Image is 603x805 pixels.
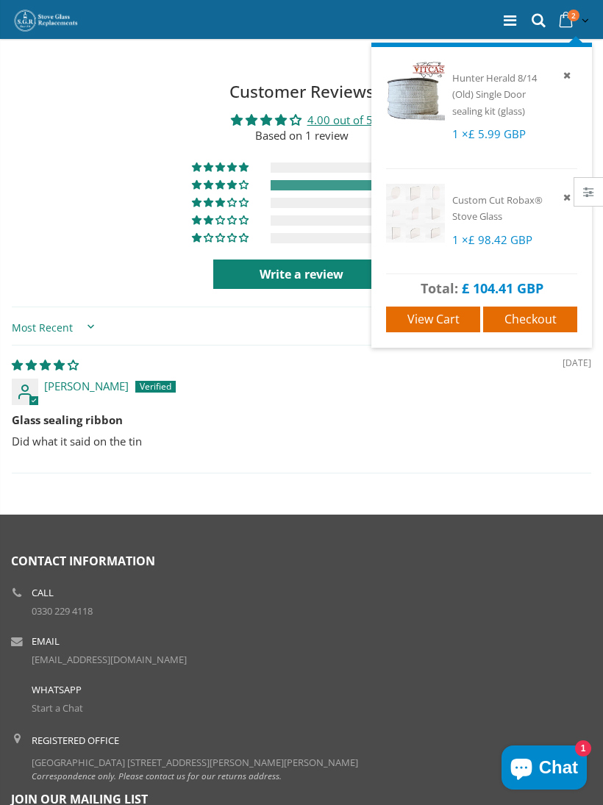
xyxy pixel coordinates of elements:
img: Hunter Herald 8/14 (Old) Single Door sealing kit (glass) [386,62,445,121]
a: Custom Cut Robax® Stove Glass [452,193,543,223]
img: Custom Cut Robax® Stove Glass - Pool #10 [386,184,445,243]
a: Checkout [483,307,577,332]
a: Hunter Herald 8/14 (Old) Single Door sealing kit (glass) [452,71,537,118]
span: £ 98.42 GBP [468,232,532,247]
b: Call [32,588,54,598]
span: Contact Information [11,553,155,569]
div: Average rating is 4.00 stars [12,112,591,128]
span: £ 104.41 GBP [462,279,543,297]
p: Did what it said on the tin [12,434,591,449]
div: [GEOGRAPHIC_DATA] [STREET_ADDRESS][PERSON_NAME][PERSON_NAME] [32,734,358,783]
div: 100% (1) reviews with 4 star rating [192,180,251,190]
inbox-online-store-chat: Shopify online store chat [497,745,591,793]
a: View cart [386,307,480,332]
h2: Customer Reviews [12,80,591,104]
a: Start a Chat [32,701,83,715]
span: Checkout [504,311,557,327]
span: 2 [568,10,579,21]
a: Menu [504,10,516,30]
span: [DATE] [563,357,591,370]
a: Write a review [213,260,390,289]
a: 4.00 out of 5 [307,112,373,127]
span: [PERSON_NAME] [44,379,129,393]
em: Correspondence only. Please contact us for our returns address. [32,770,282,781]
a: 2 [554,7,592,35]
span: 1 × [452,232,532,247]
a: 0330 229 4118 [32,604,93,618]
b: Glass sealing ribbon [12,412,591,428]
b: Registered Office [32,734,119,747]
img: Stove Glass Replacement [13,9,79,32]
a: Remove item [560,189,577,206]
a: Remove item [560,67,577,84]
span: View cart [407,311,460,327]
span: £ 5.99 GBP [468,126,526,141]
b: WhatsApp [32,685,82,695]
span: 4 star review [12,357,79,372]
b: Email [32,637,60,646]
div: Based on 1 review [12,128,591,143]
a: [EMAIL_ADDRESS][DOMAIN_NAME] [32,653,187,666]
select: Sort dropdown [12,313,99,339]
span: Total: [421,279,458,297]
span: 1 × [452,126,526,141]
